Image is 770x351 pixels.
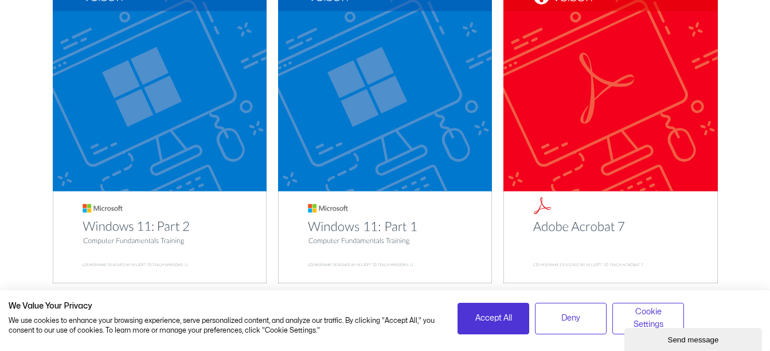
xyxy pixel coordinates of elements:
span: Accept All [475,312,512,325]
button: Accept all cookies [458,303,529,334]
p: We use cookies to enhance your browsing experience, serve personalized content, and analyze our t... [9,316,440,336]
span: Cookie Settings [620,306,677,331]
h2: We Value Your Privacy [9,301,440,311]
iframe: chat widget [624,326,764,351]
span: Deny [561,312,580,325]
button: Adjust cookie preferences [612,303,684,334]
button: Deny all cookies [535,303,607,334]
